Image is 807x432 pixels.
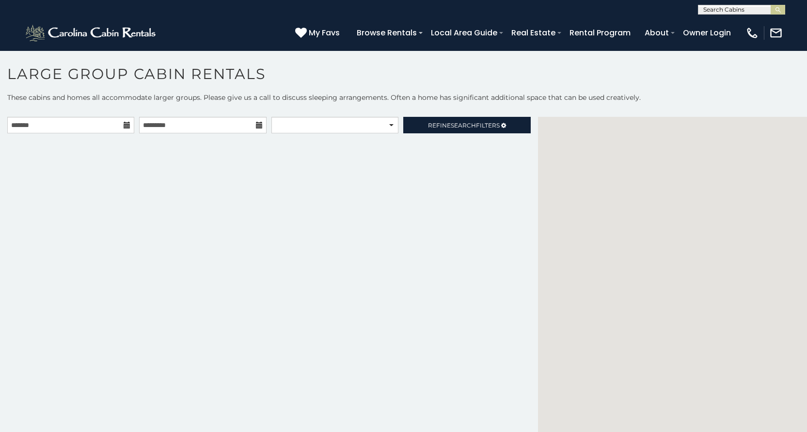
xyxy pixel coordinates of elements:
[451,122,476,129] span: Search
[352,24,422,41] a: Browse Rentals
[428,122,500,129] span: Refine Filters
[640,24,674,41] a: About
[426,24,502,41] a: Local Area Guide
[309,27,340,39] span: My Favs
[769,26,783,40] img: mail-regular-white.png
[565,24,635,41] a: Rental Program
[745,26,759,40] img: phone-regular-white.png
[678,24,736,41] a: Owner Login
[24,23,158,43] img: White-1-2.png
[295,27,342,39] a: My Favs
[403,117,530,133] a: RefineSearchFilters
[506,24,560,41] a: Real Estate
